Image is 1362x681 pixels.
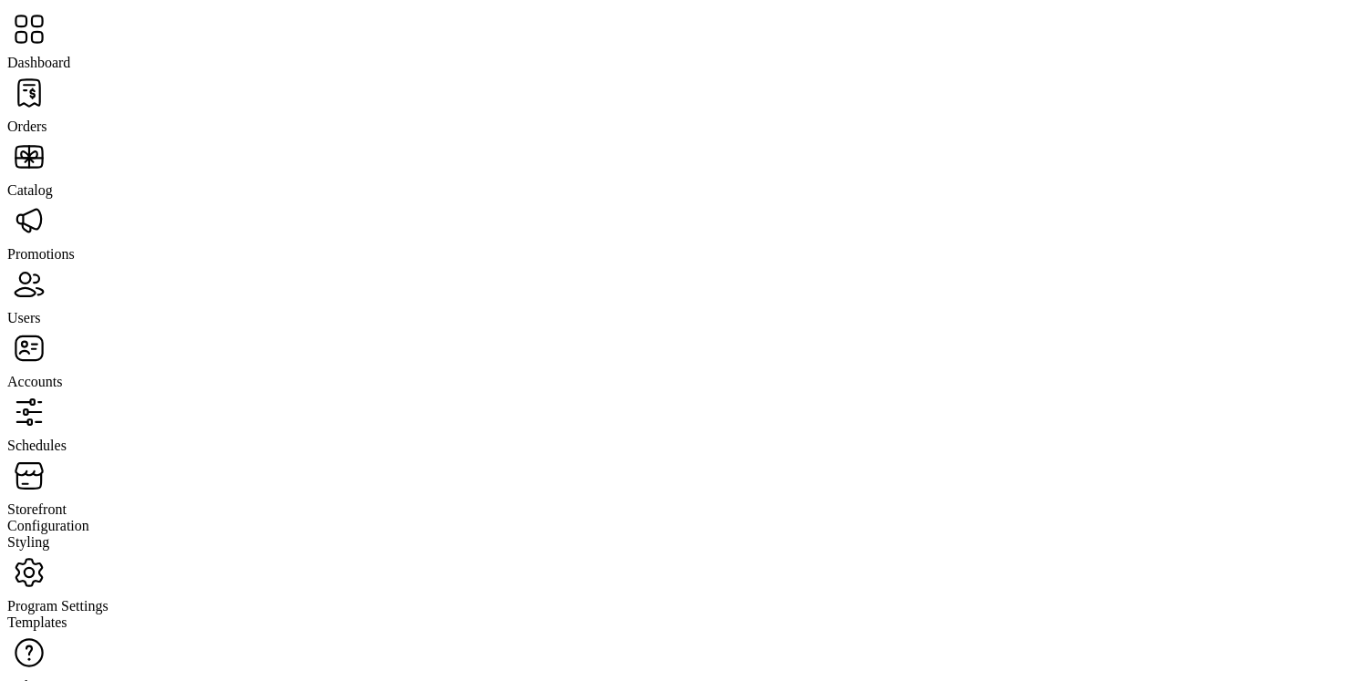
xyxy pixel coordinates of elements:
[7,598,108,614] span: Program Settings
[7,501,67,517] span: Storefront
[7,310,40,325] span: Users
[7,182,53,198] span: Catalog
[7,518,89,533] span: Configuration
[7,55,70,70] span: Dashboard
[7,246,75,262] span: Promotions
[7,614,67,630] span: Templates
[7,374,62,389] span: Accounts
[7,438,67,453] span: Schedules
[7,534,49,550] span: Styling
[7,119,47,134] span: Orders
